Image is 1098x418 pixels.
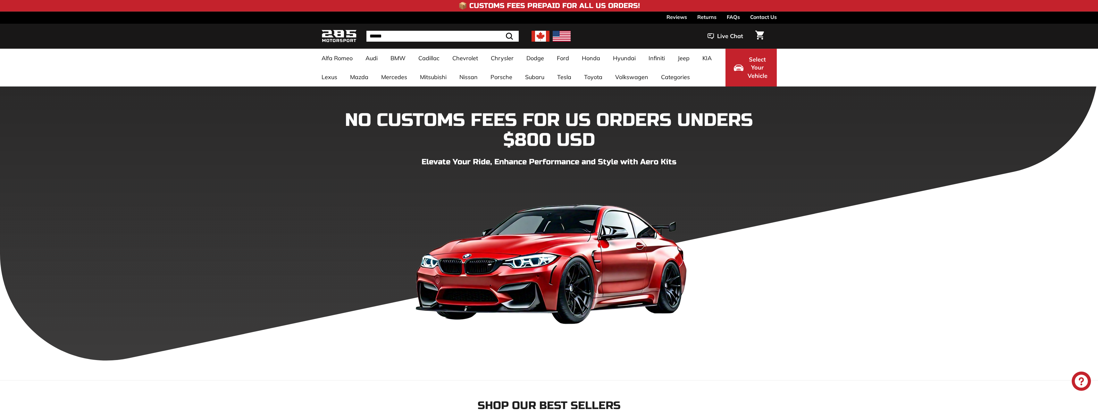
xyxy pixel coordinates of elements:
a: Dodge [520,49,550,68]
p: Elevate Your Ride, Enhance Performance and Style with Aero Kits [322,156,777,168]
span: Select Your Vehicle [747,55,768,80]
h4: 📦 Customs Fees Prepaid for All US Orders! [458,2,640,10]
a: Hyundai [607,49,642,68]
img: Logo_285_Motorsport_areodynamics_components [322,29,357,44]
a: Lexus [315,68,344,86]
a: Cadillac [412,49,446,68]
input: Search [366,31,519,42]
inbox-online-store-chat: Shopify online store chat [1070,372,1093,392]
a: Mercedes [375,68,414,86]
a: Chevrolet [446,49,484,68]
a: Honda [575,49,607,68]
a: BMW [384,49,412,68]
a: Volkswagen [609,68,655,86]
a: Categories [655,68,696,86]
a: Jeep [671,49,696,68]
a: Mazda [344,68,375,86]
a: Tesla [551,68,578,86]
a: Alfa Romeo [315,49,359,68]
a: Audi [359,49,384,68]
a: KIA [696,49,718,68]
button: Select Your Vehicle [725,49,777,86]
a: Contact Us [750,12,777,22]
a: Reviews [666,12,687,22]
a: Returns [697,12,717,22]
a: Porsche [484,68,519,86]
h2: Shop our Best Sellers [322,400,777,412]
a: Ford [550,49,575,68]
button: Live Chat [699,28,751,44]
h1: NO CUSTOMS FEES FOR US ORDERS UNDERS $800 USD [322,111,777,150]
a: Infiniti [642,49,671,68]
a: Cart [751,25,768,47]
a: FAQs [727,12,740,22]
span: Live Chat [717,32,743,40]
a: Toyota [578,68,609,86]
a: Chrysler [484,49,520,68]
a: Nissan [453,68,484,86]
a: Mitsubishi [414,68,453,86]
a: Subaru [519,68,551,86]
